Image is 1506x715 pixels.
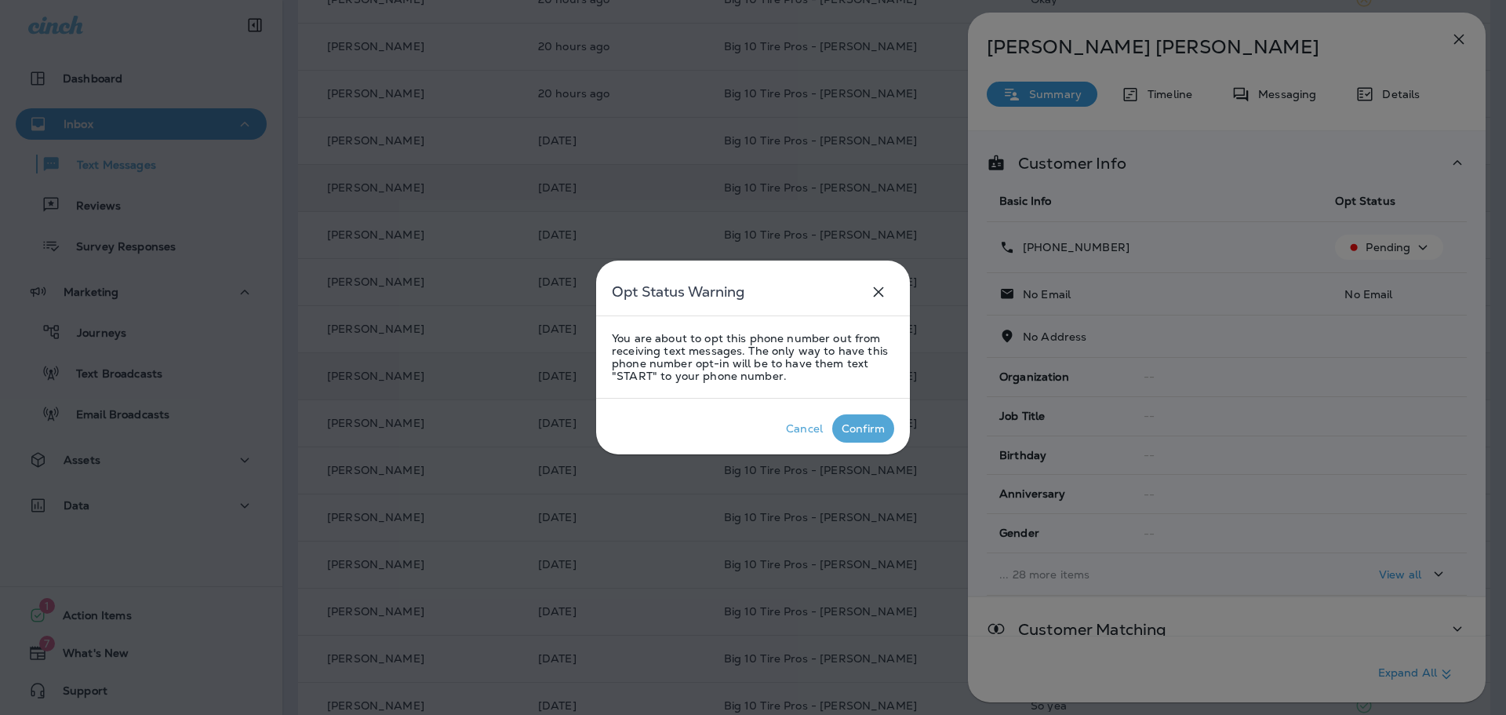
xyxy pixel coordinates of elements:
[863,276,894,308] button: close
[832,414,894,443] button: Confirm
[842,422,885,435] div: Confirm
[612,332,894,382] p: You are about to opt this phone number out from receiving text messages. The only way to have thi...
[786,422,823,435] div: Cancel
[777,414,832,443] button: Cancel
[612,279,744,305] h5: Opt Status Warning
